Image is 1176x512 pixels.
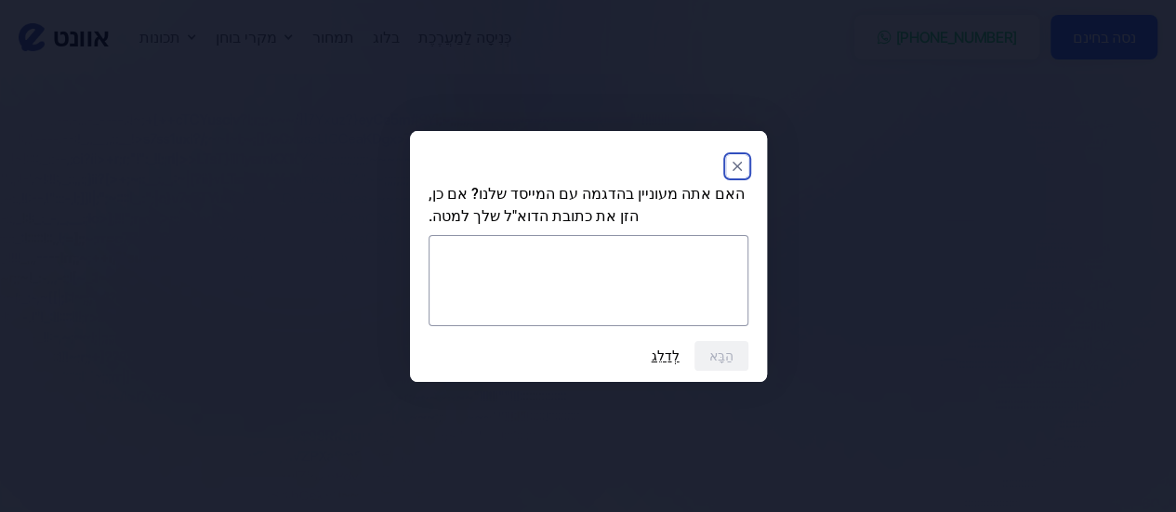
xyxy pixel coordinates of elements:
button: לְדַלֵג [652,348,680,363]
button: השאלה הבאה [694,341,748,371]
h2: האם אתה מעוניין בהדגמה עם המייסד שלנו? אם כן, הזן את כתובת הדוא"ל שלך למטה. [429,183,748,228]
font: האם אתה מעוניין בהדגמה עם המייסד שלנו? אם כן, הזן את כתובת הדוא"ל שלך למטה. [429,185,745,225]
textarea: האם אתה מעוניין בהדגמה עם המייסד שלנו? אם כן, הזן את כתובת הדוא"ל שלך למטה. [429,235,748,326]
font: הַבָּא [709,348,733,363]
button: לִסְגוֹר [726,155,748,177]
dialog: האם אתה מעוניין בהדגמה עם המייסד שלנו? אם כן, הזן את כתובת הדוא"ל שלך למטה. [410,131,767,382]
